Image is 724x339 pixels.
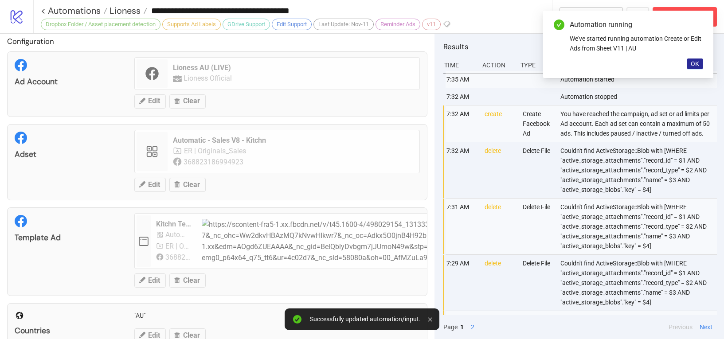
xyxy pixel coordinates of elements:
button: 2 [468,322,477,332]
div: create [484,105,516,142]
div: Delete File [522,142,554,198]
div: 7:35 AM [446,71,477,88]
div: Delete File [522,199,554,254]
h2: Results [443,41,717,52]
div: Automation running [570,19,703,30]
button: ... [626,7,649,27]
div: Last Update: Nov-11 [313,19,374,30]
div: Create Facebook Ad [522,105,554,142]
button: Previous [666,322,695,332]
div: Edit Support [272,19,312,30]
div: Delete File [522,255,554,311]
div: Couldn't find ActiveStorage::Blob with [WHERE "active_storage_attachments"."record_id" = $1 AND "... [560,255,719,311]
div: Supports Ad Labels [162,19,221,30]
a: Lioness [107,6,147,15]
div: GDrive Support [223,19,270,30]
button: Next [697,322,715,332]
div: Couldn't find ActiveStorage::Blob with [WHERE "active_storage_attachments"."record_id" = $1 AND "... [560,142,719,198]
button: Abort Run [653,7,717,27]
div: 7:29 AM [446,255,477,311]
div: 7:32 AM [446,142,477,198]
span: check-circle [554,19,564,30]
button: OK [687,58,703,69]
div: v11 [422,19,441,30]
span: OK [691,60,699,67]
div: Automation stopped [560,88,719,105]
div: delete [484,255,516,311]
div: delete [484,199,516,254]
div: Couldn't find ActiveStorage::Blob with [WHERE "active_storage_attachments"."record_id" = $1 AND "... [560,199,719,254]
div: We've started running automation Create or Edit Ads from Sheet V11 | AU [570,34,703,53]
div: Time [443,57,475,74]
div: Action [481,57,513,74]
div: Reminder Ads [376,19,420,30]
div: 7:32 AM [446,105,477,142]
div: Successfully updated automation/input. [310,316,421,323]
div: Type [520,57,552,74]
a: < Automations [41,6,107,15]
h2: Configuration [7,35,427,47]
span: Page [443,322,458,332]
div: 7:32 AM [446,88,477,105]
span: Lioness [107,5,141,16]
div: You have reached the campaign, ad set or ad limits per Ad account. Each ad set can contain a maxi... [560,105,719,142]
div: Dropbox Folder / Asset placement detection [41,19,160,30]
button: To Builder [560,7,623,27]
div: delete [484,142,516,198]
button: 1 [458,322,466,332]
div: 7:31 AM [446,199,477,254]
